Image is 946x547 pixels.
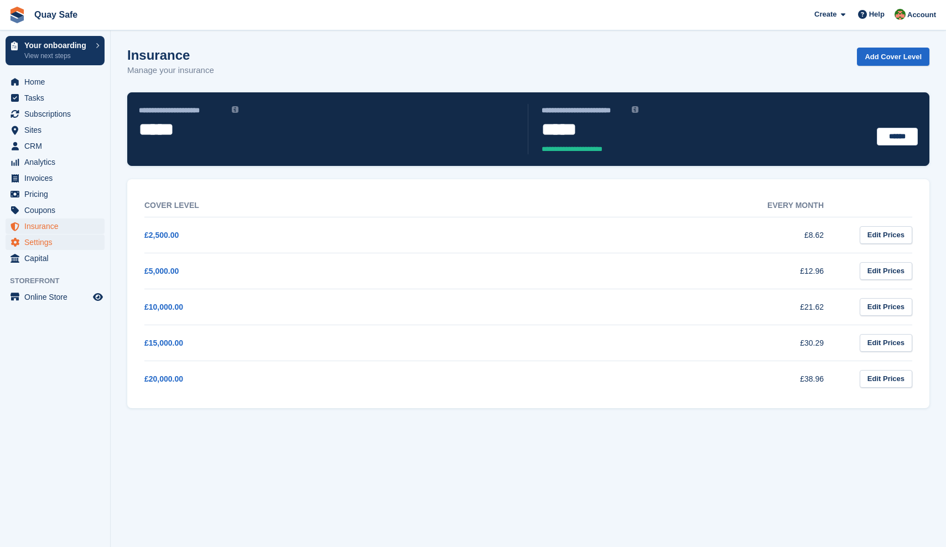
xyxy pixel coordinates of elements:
span: Coupons [24,202,91,218]
td: £30.29 [495,325,846,361]
img: Fiona Connor [895,9,906,20]
a: £15,000.00 [144,338,183,347]
td: £12.96 [495,253,846,289]
a: Edit Prices [860,370,912,388]
span: Help [869,9,885,20]
a: Preview store [91,290,105,304]
span: Sites [24,122,91,138]
a: menu [6,218,105,234]
span: Storefront [10,275,110,286]
span: Invoices [24,170,91,186]
span: Settings [24,235,91,250]
p: View next steps [24,51,90,61]
span: Tasks [24,90,91,106]
a: menu [6,154,105,170]
a: menu [6,170,105,186]
img: icon-info-grey-7440780725fd019a000dd9b08b2336e03edf1995a4989e88bcd33f0948082b44.svg [632,106,638,113]
a: £5,000.00 [144,267,179,275]
a: Your onboarding View next steps [6,36,105,65]
a: menu [6,186,105,202]
a: menu [6,74,105,90]
a: menu [6,90,105,106]
span: Home [24,74,91,90]
span: Subscriptions [24,106,91,122]
a: £20,000.00 [144,374,183,383]
td: £21.62 [495,289,846,325]
a: menu [6,122,105,138]
a: menu [6,138,105,154]
img: icon-info-grey-7440780725fd019a000dd9b08b2336e03edf1995a4989e88bcd33f0948082b44.svg [232,106,238,113]
a: £10,000.00 [144,303,183,311]
td: £38.96 [495,361,846,397]
span: Capital [24,251,91,266]
a: Quay Safe [30,6,82,24]
span: Analytics [24,154,91,170]
th: Every month [495,194,846,217]
td: £8.62 [495,217,846,253]
span: Insurance [24,218,91,234]
span: Create [814,9,836,20]
a: menu [6,289,105,305]
span: Online Store [24,289,91,305]
span: Account [907,9,936,20]
a: Edit Prices [860,298,912,316]
p: Your onboarding [24,41,90,49]
a: £2,500.00 [144,231,179,239]
a: menu [6,106,105,122]
a: menu [6,251,105,266]
th: Cover Level [144,194,495,217]
a: menu [6,235,105,250]
h1: Insurance [127,48,214,62]
a: Edit Prices [860,226,912,244]
span: Pricing [24,186,91,202]
p: Manage your insurance [127,64,214,77]
a: menu [6,202,105,218]
span: CRM [24,138,91,154]
img: stora-icon-8386f47178a22dfd0bd8f6a31ec36ba5ce8667c1dd55bd0f319d3a0aa187defe.svg [9,7,25,23]
a: Edit Prices [860,262,912,280]
a: Edit Prices [860,334,912,352]
a: Add Cover Level [857,48,929,66]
